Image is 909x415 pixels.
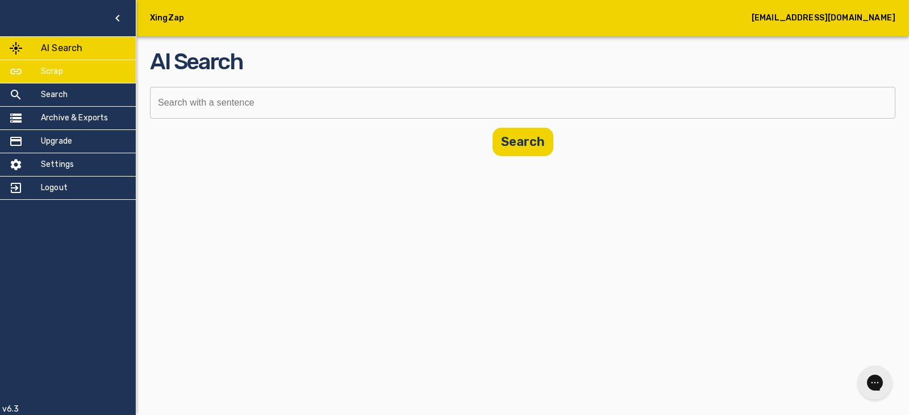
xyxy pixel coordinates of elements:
h5: Scrap [41,66,63,77]
input: I want all the project managers of the retail industry in Germany [150,87,887,119]
h5: Logout [41,182,68,194]
h5: Search [41,89,68,100]
p: v6.3 [2,404,19,415]
h5: Settings [41,159,74,170]
h2: AI Search [150,45,895,78]
h5: XingZap [150,12,184,24]
iframe: Gorgias live chat messenger [852,362,898,404]
h5: Upgrade [41,136,72,147]
button: Search [493,128,553,156]
h5: [EMAIL_ADDRESS][DOMAIN_NAME] [752,12,895,24]
h5: AI Search [41,41,82,55]
h5: Archive & Exports [41,112,109,124]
